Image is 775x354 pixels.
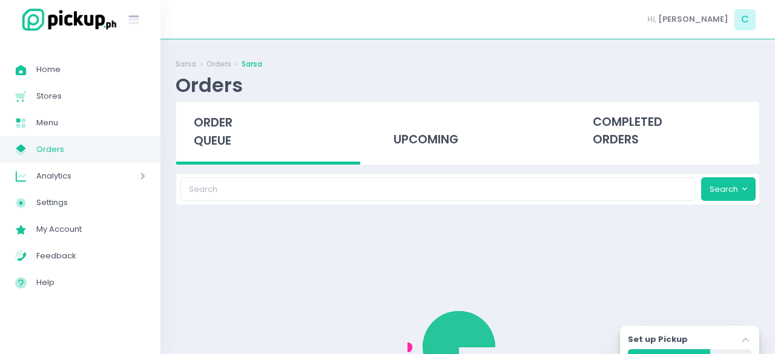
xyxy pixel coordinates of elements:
div: completed orders [575,102,759,161]
span: order queue [194,114,232,149]
span: My Account [36,221,145,237]
button: Search [701,177,756,200]
a: Sarsa [242,59,262,70]
span: Analytics [36,168,106,184]
span: Home [36,62,145,77]
div: upcoming [375,102,559,161]
span: Feedback [36,248,145,264]
label: Set up Pickup [628,333,688,346]
span: Help [36,275,145,290]
a: Sarsa [176,59,196,70]
div: Orders [176,73,243,97]
span: Hi, [647,13,656,25]
span: Settings [36,195,145,211]
input: Search [180,177,696,200]
span: Stores [36,88,145,104]
span: C [734,9,756,30]
span: Orders [36,142,145,157]
a: Orders [206,59,231,70]
img: logo [15,7,118,33]
span: [PERSON_NAME] [658,13,728,25]
span: Menu [36,115,145,131]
